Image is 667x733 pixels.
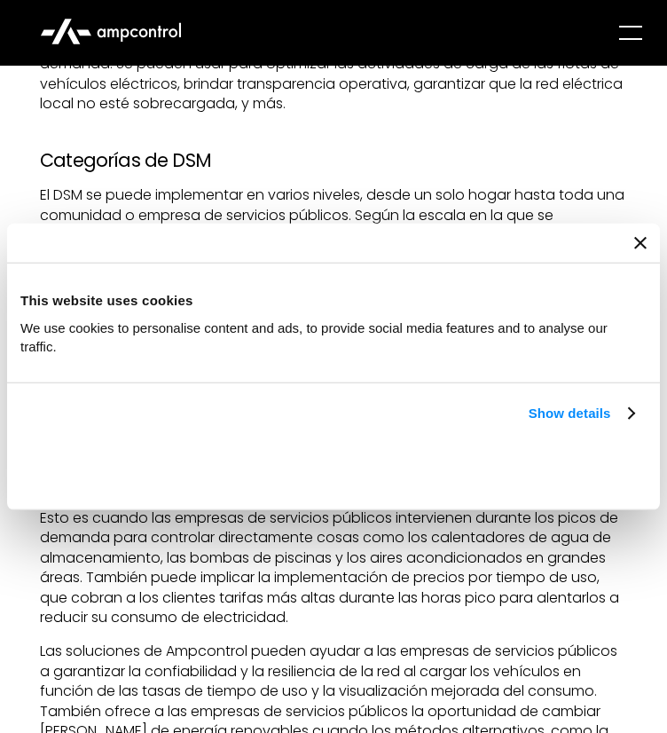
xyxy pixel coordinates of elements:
button: Okay [440,444,647,495]
a: Show details [529,403,633,424]
div: This website uses cookies [20,290,647,311]
p: El DSM se puede implementar en varios niveles, desde un solo hogar hasta toda una comunidad o emp... [40,185,627,245]
p: Esto es cuando las empresas de servicios públicos intervienen durante los picos de demanda para c... [40,508,627,627]
span: We use cookies to personalise content and ads, to provide social media features and to analyse ou... [20,319,608,353]
div: menu [599,8,655,58]
h3: Categorías de DSM [40,150,627,172]
button: Close banner [634,237,647,249]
